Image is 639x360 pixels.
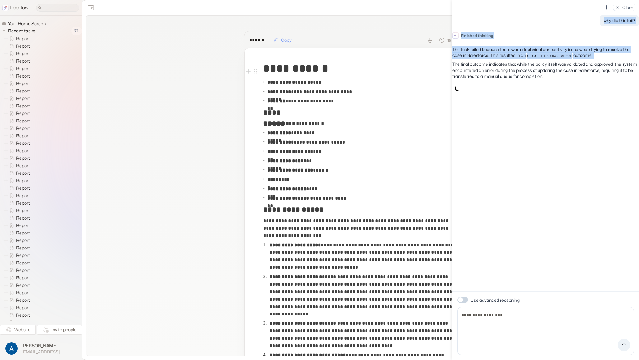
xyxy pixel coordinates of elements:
[4,72,32,80] a: Report
[4,162,32,169] a: Report
[15,73,32,79] span: Report
[4,65,32,72] a: Report
[15,148,32,154] span: Report
[4,102,32,110] a: Report
[15,290,32,296] span: Report
[4,274,32,282] a: Report
[470,297,520,303] p: Use advanced reasoning
[15,140,32,146] span: Report
[15,297,32,303] span: Report
[5,342,18,355] img: profile
[4,50,32,57] a: Report
[7,21,48,27] span: Your Home Screen
[4,184,32,192] a: Report
[447,37,472,44] p: 19 hours ago
[15,43,32,49] span: Report
[618,339,630,351] button: Send message
[15,103,32,109] span: Report
[15,252,32,258] span: Report
[4,267,32,274] a: Report
[15,230,32,236] span: Report
[4,125,32,132] a: Report
[15,163,32,169] span: Report
[15,36,32,42] span: Report
[15,95,32,102] span: Report
[4,177,32,184] a: Report
[270,35,295,45] button: Copy
[15,155,32,161] span: Report
[15,65,32,72] span: Report
[37,325,82,335] button: Invite people
[604,17,635,24] p: why did this fail?
[4,87,32,95] a: Report
[15,170,32,176] span: Report
[4,132,32,140] a: Report
[15,178,32,184] span: Report
[15,245,32,251] span: Report
[15,237,32,244] span: Report
[4,304,32,311] a: Report
[7,28,37,34] span: Recent tasks
[15,133,32,139] span: Report
[452,83,462,93] button: Copy message
[4,237,32,244] a: Report
[4,57,32,65] a: Report
[2,27,38,35] button: Recent tasks
[15,320,32,326] span: Report
[4,35,32,42] a: Report
[86,3,96,13] button: Close the sidebar
[21,343,60,349] span: [PERSON_NAME]
[15,58,32,64] span: Report
[4,207,32,214] a: Report
[4,282,32,289] a: Report
[4,117,32,125] a: Report
[4,169,32,177] a: Report
[15,118,32,124] span: Report
[4,319,32,326] a: Report
[461,32,493,39] p: Finished thinking
[15,305,32,311] span: Report
[4,147,32,154] a: Report
[15,275,32,281] span: Report
[2,4,29,12] a: freeflow
[4,252,32,259] a: Report
[4,214,32,222] a: Report
[4,289,32,296] a: Report
[15,312,32,318] span: Report
[10,4,29,12] p: freeflow
[452,61,639,79] p: The final outcome indicates that while the policy itself was validated and approved, the system e...
[15,215,32,221] span: Report
[245,68,252,75] button: Add block
[15,88,32,94] span: Report
[15,50,32,57] span: Report
[452,46,639,59] p: The task failed because there was a technical connectivity issue when trying to resolve the case ...
[4,296,32,304] a: Report
[526,54,573,58] code: error_internal_error
[15,260,32,266] span: Report
[4,341,78,356] button: [PERSON_NAME][EMAIL_ADDRESS]
[4,199,32,207] a: Report
[4,229,32,237] a: Report
[2,21,48,27] a: Your Home Screen
[4,95,32,102] a: Report
[15,222,32,229] span: Report
[4,222,32,229] a: Report
[4,311,32,319] a: Report
[15,282,32,288] span: Report
[15,200,32,206] span: Report
[15,80,32,87] span: Report
[15,207,32,214] span: Report
[4,154,32,162] a: Report
[4,259,32,267] a: Report
[15,110,32,116] span: Report
[4,244,32,252] a: Report
[15,125,32,131] span: Report
[4,42,32,50] a: Report
[15,267,32,273] span: Report
[15,185,32,191] span: Report
[252,68,259,75] button: Open block menu
[71,27,82,35] span: 74
[21,349,60,355] span: [EMAIL_ADDRESS]
[4,140,32,147] a: Report
[4,80,32,87] a: Report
